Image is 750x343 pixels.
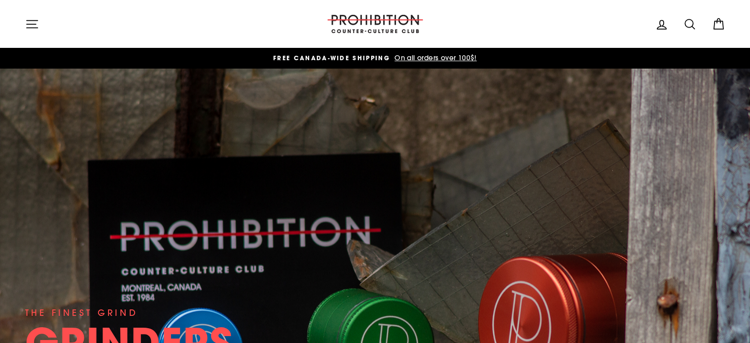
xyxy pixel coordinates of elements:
[28,53,723,64] a: FREE CANADA-WIDE SHIPPING On all orders over 100$!
[25,306,138,320] div: THE FINEST GRIND
[273,54,390,62] span: FREE CANADA-WIDE SHIPPING
[392,53,477,62] span: On all orders over 100$!
[326,15,425,33] img: PROHIBITION COUNTER-CULTURE CLUB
